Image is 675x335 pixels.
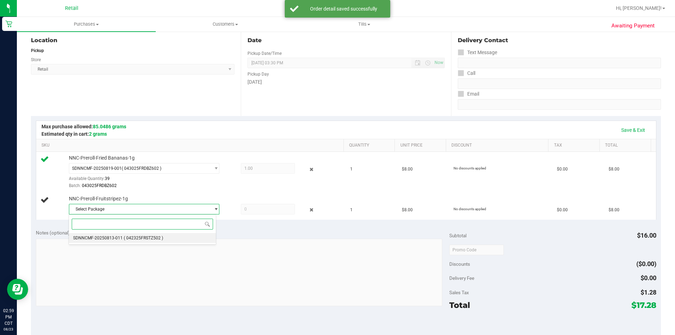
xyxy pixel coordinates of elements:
[605,143,648,148] a: Total
[69,174,227,187] div: Available Quantity:
[105,176,110,181] span: 39
[557,207,568,213] span: $0.00
[458,47,497,58] label: Text Message
[31,57,41,63] label: Store
[93,124,126,129] span: 85.0486 grams
[636,260,656,268] span: ($0.00)
[400,143,443,148] a: Unit Price
[458,68,475,78] label: Call
[458,89,479,99] label: Email
[156,21,294,27] span: Customers
[89,131,107,137] span: 2 grams
[247,36,444,45] div: Date
[454,166,486,170] span: No discounts applied
[7,279,28,300] iframe: Resource center
[616,5,662,11] span: Hi, [PERSON_NAME]!
[449,233,467,238] span: Subtotal
[247,50,282,57] label: Pickup Date/Time
[641,289,656,296] span: $1.28
[69,155,135,161] span: NNC-Preroll-Fried Bananas-1g
[458,36,661,45] div: Delivery Contact
[454,207,486,211] span: No discounts applied
[637,232,656,239] span: $16.00
[302,5,385,12] div: Order detail saved successfully
[69,195,128,202] span: NNC-Preroll-Fruitstripez-1g
[5,20,12,27] inline-svg: Retail
[641,274,656,282] span: $0.00
[31,48,44,53] strong: Pickup
[449,290,469,295] span: Sales Tax
[210,204,219,214] span: select
[41,131,107,137] span: Estimated qty in cart:
[17,17,156,32] a: Purchases
[631,300,656,310] span: $17.28
[295,21,433,27] span: Tills
[247,71,269,77] label: Pickup Day
[350,207,353,213] span: 1
[611,22,655,30] span: Awaiting Payment
[609,166,619,173] span: $8.00
[458,58,661,68] input: Format: (999) 999-9999
[449,258,470,270] span: Discounts
[247,78,444,86] div: [DATE]
[458,78,661,89] input: Format: (999) 999-9999
[295,17,433,32] a: Tills
[69,183,81,188] span: Batch:
[3,308,14,327] p: 02:59 PM CDT
[156,17,295,32] a: Customers
[451,143,546,148] a: Discount
[122,166,161,171] span: ( 043025FRDBZ602 )
[609,207,619,213] span: $8.00
[554,143,597,148] a: Tax
[31,36,234,45] div: Location
[617,124,650,136] a: Save & Exit
[82,183,117,188] span: 043025FRDBZ602
[17,21,156,27] span: Purchases
[349,143,392,148] a: Quantity
[3,327,14,332] p: 08/23
[402,166,413,173] span: $8.00
[36,230,70,236] span: Notes (optional)
[72,166,122,171] span: SDNNCMF-20250819-001
[350,166,353,173] span: 1
[41,143,341,148] a: SKU
[449,275,474,281] span: Delivery Fee
[557,166,568,173] span: $0.00
[41,124,126,129] span: Max purchase allowed:
[449,245,504,255] input: Promo Code
[449,300,470,310] span: Total
[69,204,210,214] span: Select Package
[65,5,78,11] span: Retail
[210,163,219,173] span: select
[402,207,413,213] span: $8.00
